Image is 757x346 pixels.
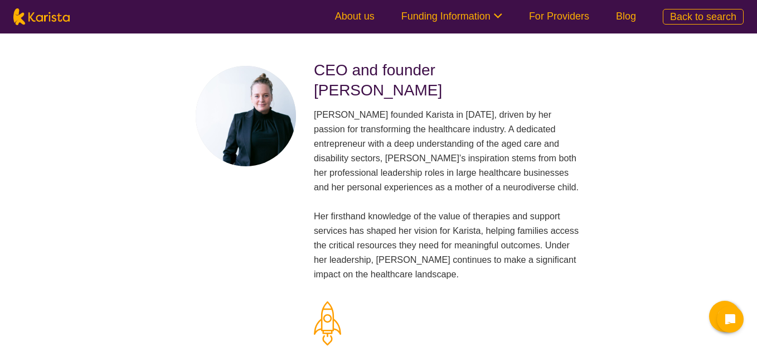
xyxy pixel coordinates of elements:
[401,11,502,22] a: Funding Information
[314,301,341,345] img: Our Mission
[663,9,744,25] a: Back to search
[314,60,579,100] h2: CEO and founder [PERSON_NAME]
[670,11,736,22] span: Back to search
[709,301,740,332] button: Channel Menu
[529,11,589,22] a: For Providers
[13,8,70,25] img: Karista logo
[335,11,375,22] a: About us
[314,107,579,281] p: [PERSON_NAME] founded Karista in [DATE], driven by her passion for transforming the healthcare in...
[616,11,636,22] a: Blog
